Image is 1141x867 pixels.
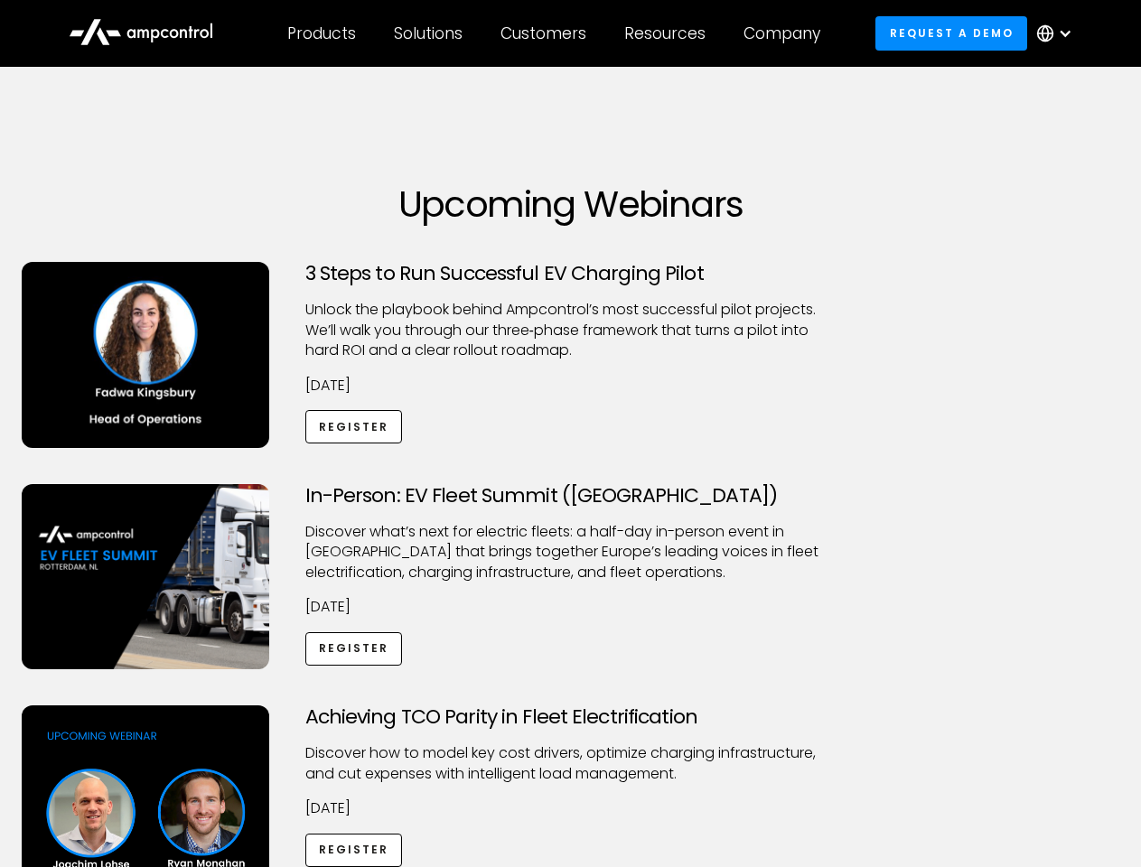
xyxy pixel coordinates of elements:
a: Register [305,834,403,867]
div: Products [287,23,356,43]
a: Register [305,410,403,443]
div: Solutions [394,23,463,43]
div: Company [744,23,820,43]
p: ​Discover what’s next for electric fleets: a half-day in-person event in [GEOGRAPHIC_DATA] that b... [305,522,837,583]
p: [DATE] [305,597,837,617]
div: Resources [624,23,706,43]
a: Request a demo [875,16,1027,50]
a: Register [305,632,403,666]
p: Unlock the playbook behind Ampcontrol’s most successful pilot projects. We’ll walk you through ou... [305,300,837,360]
p: Discover how to model key cost drivers, optimize charging infrastructure, and cut expenses with i... [305,743,837,784]
h3: Achieving TCO Parity in Fleet Electrification [305,705,837,729]
p: [DATE] [305,798,837,818]
div: Customers [500,23,586,43]
p: [DATE] [305,376,837,396]
h3: 3 Steps to Run Successful EV Charging Pilot [305,262,837,285]
h1: Upcoming Webinars [22,182,1120,226]
h3: In-Person: EV Fleet Summit ([GEOGRAPHIC_DATA]) [305,484,837,508]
